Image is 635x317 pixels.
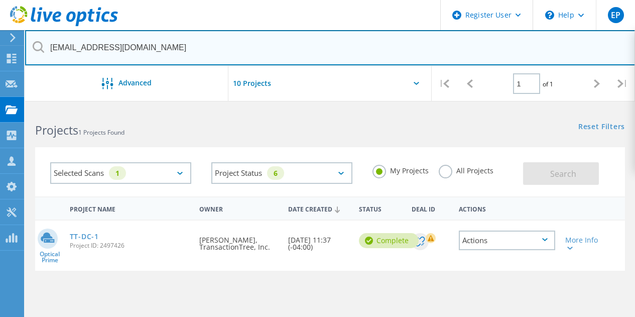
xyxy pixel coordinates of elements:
[454,199,560,218] div: Actions
[459,231,555,250] div: Actions
[118,79,152,86] span: Advanced
[439,165,493,174] label: All Projects
[543,80,553,88] span: of 1
[267,166,284,180] div: 6
[35,122,78,138] b: Projects
[609,66,635,101] div: |
[109,166,126,180] div: 1
[35,251,65,263] span: Optical Prime
[283,199,354,218] div: Date Created
[50,162,191,184] div: Selected Scans
[565,237,602,251] div: More Info
[545,11,554,20] svg: \n
[78,128,124,137] span: 1 Projects Found
[372,165,429,174] label: My Projects
[283,221,354,261] div: [DATE] 11:37 (-04:00)
[10,21,118,28] a: Live Optics Dashboard
[194,199,283,218] div: Owner
[578,123,625,132] a: Reset Filters
[407,199,454,218] div: Deal Id
[432,66,457,101] div: |
[65,199,195,218] div: Project Name
[550,168,576,179] span: Search
[359,233,419,248] div: Complete
[611,11,620,19] span: EP
[194,221,283,261] div: [PERSON_NAME], TransactionTree, Inc.
[211,162,352,184] div: Project Status
[523,162,599,185] button: Search
[70,243,190,249] span: Project ID: 2497426
[354,199,407,218] div: Status
[70,233,99,240] a: TT-DC-1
